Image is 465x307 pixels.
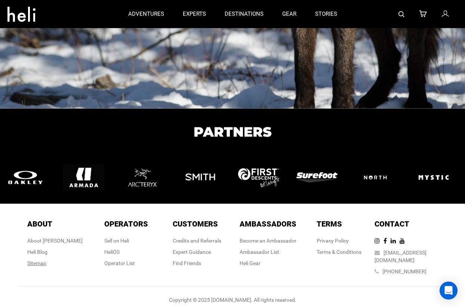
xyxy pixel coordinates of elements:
[19,296,446,304] div: Copyright © 2025 [DOMAIN_NAME]. All rights reserved.
[104,259,148,267] div: Operator List
[225,10,264,18] p: destinations
[27,237,83,244] div: About [PERSON_NAME]
[173,219,218,228] span: Customers
[375,219,409,228] span: Contact
[27,219,52,228] span: About
[104,237,148,244] div: Sell on Heli
[240,260,261,266] a: Heli Gear
[240,219,296,228] span: Ambassadors
[5,169,53,186] img: logo
[173,249,211,255] a: Expert Guidance
[173,259,221,267] div: Find Friends
[317,238,349,244] a: Privacy Policy
[440,282,458,300] div: Open Intercom Messenger
[240,238,296,244] a: Become an Ambassador
[27,249,47,255] a: Heli Blog
[121,156,170,199] img: logo
[104,219,148,228] span: Operators
[180,157,228,198] img: logo
[375,250,426,263] a: [EMAIL_ADDRESS][DOMAIN_NAME]
[382,268,426,274] a: [PHONE_NUMBER]
[317,249,361,255] a: Terms & Conditions
[104,249,120,255] a: HeliOS
[355,167,403,188] img: logo
[296,172,345,182] img: logo
[183,10,206,18] p: experts
[128,10,164,18] p: adventures
[413,157,462,198] img: logo
[398,11,404,17] img: search-bar-icon.svg
[173,238,221,244] a: Credits and Referrals
[240,248,296,256] div: Ambassador List
[27,259,83,267] div: Sitemap
[238,168,287,187] img: logo
[317,219,342,228] span: Terms
[63,157,112,198] img: logo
